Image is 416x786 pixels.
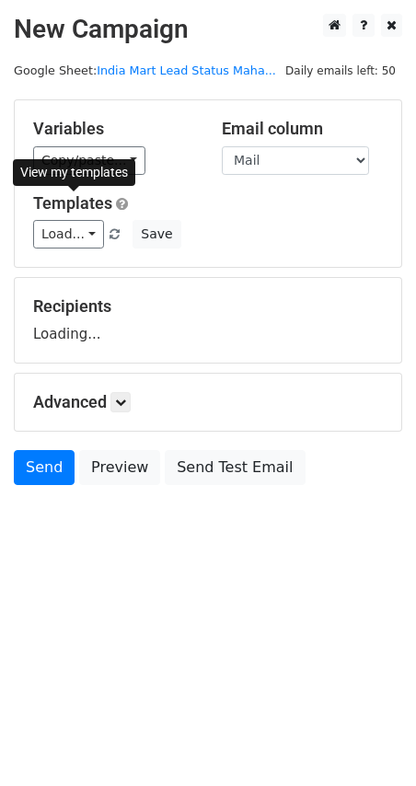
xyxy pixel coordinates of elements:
div: View my templates [13,159,135,186]
a: Send Test Email [165,450,305,485]
h2: New Campaign [14,14,402,45]
a: Daily emails left: 50 [279,64,402,77]
a: India Mart Lead Status Maha... [97,64,276,77]
h5: Advanced [33,392,383,412]
a: Preview [79,450,160,485]
span: Daily emails left: 50 [279,61,402,81]
h5: Variables [33,119,194,139]
small: Google Sheet: [14,64,276,77]
div: Loading... [33,296,383,344]
button: Save [133,220,180,249]
h5: Recipients [33,296,383,317]
a: Copy/paste... [33,146,145,175]
a: Load... [33,220,104,249]
h5: Email column [222,119,383,139]
a: Send [14,450,75,485]
a: Templates [33,193,112,213]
